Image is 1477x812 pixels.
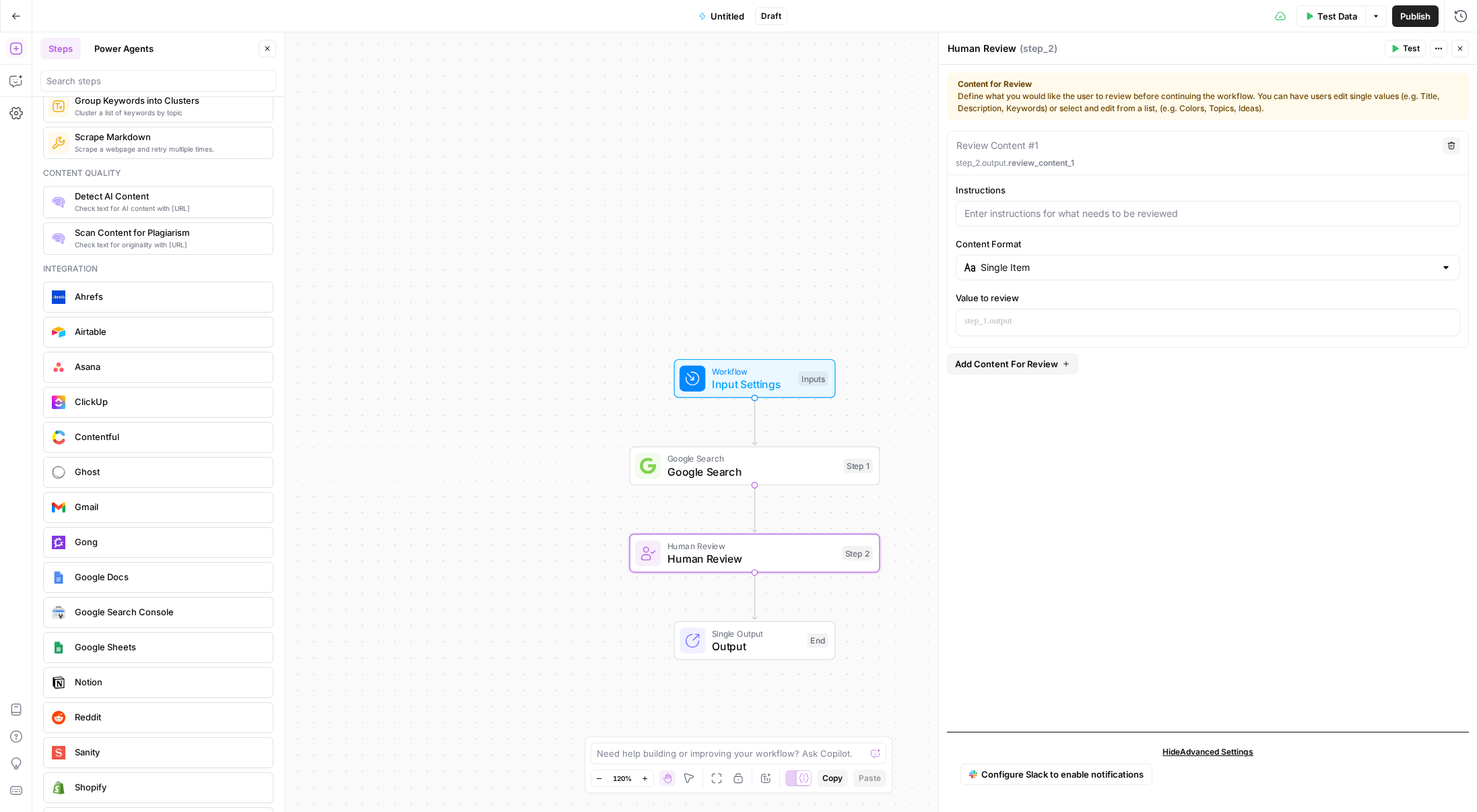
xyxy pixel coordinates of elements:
span: Publish [1400,9,1431,23]
a: SlackConfigure Slack to enable notifications [960,763,1152,785]
span: Airtable [75,325,262,338]
textarea: Human Review [948,42,1016,55]
img: 0h7jksvol0o4df2od7a04ivbg1s0 [52,195,65,209]
span: Output [712,638,801,654]
span: Notion [75,675,262,689]
span: Sanity [75,745,262,759]
img: g05n0ak81hcbx2skfcsf7zupj8nr [52,232,65,245]
div: Inputs [798,371,828,386]
button: Untitled [690,5,752,27]
p: step_2.output. [956,157,1460,169]
span: Paste [859,772,881,784]
span: Hide Advanced Settings [1162,746,1253,758]
span: Contentful [75,430,262,443]
g: Edge from step_2 to end [752,573,757,620]
input: Search steps [46,74,270,88]
img: google-search-console.svg [52,606,65,619]
span: Google Sheets [75,640,262,654]
span: ( step_2 ) [1020,42,1057,55]
div: End [808,633,828,648]
span: Ghost [75,465,262,478]
div: Step 1 [844,459,873,474]
img: gmail%20(1).png [52,501,65,514]
span: Cluster a list of keywords by topic [75,107,262,118]
span: Scan Content for Plagiarism [75,226,262,239]
span: Draft [761,10,781,22]
label: Instructions [956,183,1460,197]
div: Step 2 [842,546,873,561]
img: 14hgftugzlhicq6oh3k7w4rc46c1 [52,100,65,113]
span: review_content_1 [1008,158,1074,168]
img: asana_icon.png [52,361,65,374]
g: Edge from start to step_1 [752,398,757,445]
g: Edge from step_1 to step_2 [752,485,757,532]
span: Group Keywords into Clusters [75,94,262,107]
span: Workflow [712,365,792,377]
span: Test Data [1317,9,1357,23]
div: Content quality [43,167,273,179]
span: 120% [613,773,632,784]
button: Steps [40,38,81,59]
span: Human Review [667,540,836,553]
span: ClickUp [75,395,262,408]
img: Slack [969,766,977,782]
input: Enter instructions for what needs to be reviewed [964,207,1451,220]
div: Define what you would like the user to review before continuing the workflow. You can have users ... [958,78,1458,115]
span: Copy [822,772,843,784]
span: Asana [75,360,262,373]
span: Google Search [667,452,837,465]
span: Google Search Console [75,605,262,619]
button: Power Agents [86,38,162,59]
span: Google Docs [75,570,262,584]
label: Content Format [956,237,1460,251]
span: Scrape Markdown [75,130,262,144]
div: Human ReviewHuman ReviewStep 2 [630,534,880,573]
button: Paste [853,770,886,787]
img: logo.svg [52,746,65,759]
span: Shopify [75,780,262,794]
span: Add Content For Review [955,357,1058,371]
label: Value to review [956,291,1460,305]
img: reddit_icon.png [52,711,65,724]
strong: Content for Review [958,78,1458,90]
img: Notion_app_logo.png [52,676,65,689]
img: sdasd.png [52,430,65,444]
span: Gong [75,535,262,549]
span: Configure Slack to enable notifications [981,768,1144,781]
span: Google Search [667,464,837,480]
button: Add Content For Review [947,353,1078,375]
span: Check text for AI content with [URL] [75,203,262,214]
img: clickup_icon.png [52,396,65,409]
img: download.png [52,781,65,794]
span: Untitled [711,9,744,23]
input: Single Item [981,261,1435,274]
button: Test Data [1297,5,1365,27]
img: gong_icon.png [52,536,65,549]
button: Copy [817,770,848,787]
span: Check text for originality with [URL] [75,239,262,250]
img: Instagram%20post%20-%201%201.png [52,571,65,584]
span: Single Output [712,627,801,639]
span: Test [1403,42,1420,55]
span: Human Review [667,551,836,567]
span: Detect AI Content [75,189,262,203]
span: Reddit [75,710,262,724]
div: Integration [43,263,273,275]
span: Input Settings [712,376,792,392]
button: Test [1385,40,1426,57]
span: Gmail [75,500,262,513]
img: jlmgu399hrhymlku2g1lv3es8mdc [52,136,65,150]
img: ahrefs_icon.png [52,290,65,304]
img: Group%201%201.png [52,641,65,654]
button: Publish [1392,5,1439,27]
img: ghost-logo-orb.png [52,466,65,479]
div: Single OutputOutputEnd [630,621,880,660]
span: Scrape a webpage and retry multiple times. [75,144,262,154]
div: Google SearchGoogle SearchStep 1 [630,447,880,486]
div: WorkflowInput SettingsInputs [630,359,880,398]
img: airtable_oauth_icon.png [52,327,65,338]
span: Ahrefs [75,290,262,303]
